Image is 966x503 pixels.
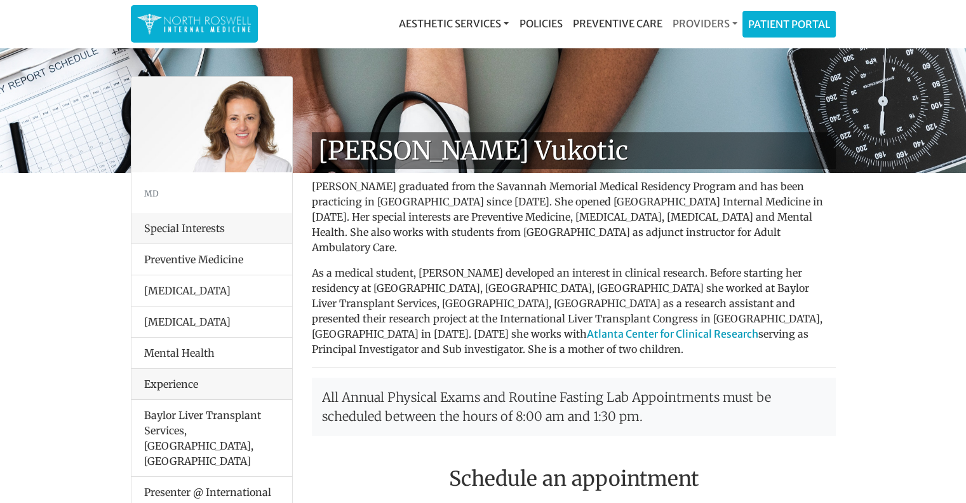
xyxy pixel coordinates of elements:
p: All Annual Physical Exams and Routine Fasting Lab Appointments must be scheduled between the hour... [312,378,836,436]
li: Baylor Liver Transplant Services, [GEOGRAPHIC_DATA], [GEOGRAPHIC_DATA] [131,400,292,477]
a: Patient Portal [743,11,835,37]
p: [PERSON_NAME] graduated from the Savannah Memorial Medical Residency Program and has been practic... [312,179,836,255]
p: As a medical student, [PERSON_NAME] developed an interest in clinical research. Before starting h... [312,265,836,357]
a: Aesthetic Services [394,11,514,36]
li: [MEDICAL_DATA] [131,275,292,307]
h2: Schedule an appointment [312,467,836,491]
div: Experience [131,369,292,400]
img: Dr. Goga Vukotis [131,77,292,172]
small: MD [144,188,159,198]
li: Preventive Medicine [131,244,292,275]
img: North Roswell Internal Medicine [137,11,252,36]
div: Special Interests [131,213,292,244]
h1: [PERSON_NAME] Vukotic [312,132,836,169]
a: Providers [667,11,742,36]
a: Policies [514,11,567,36]
li: Mental Health [131,337,292,369]
a: Preventive Care [567,11,667,36]
a: Atlanta Center for Clinical Research [587,327,758,340]
li: [MEDICAL_DATA] [131,306,292,338]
